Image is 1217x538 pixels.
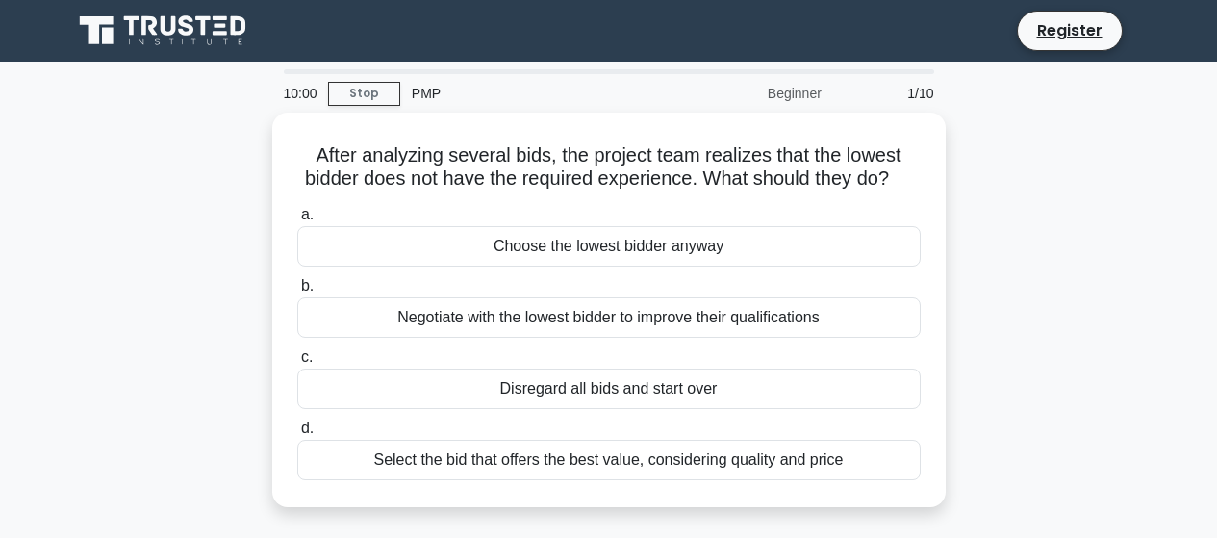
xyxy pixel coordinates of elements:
span: b. [301,277,314,294]
div: Beginner [665,74,833,113]
div: PMP [400,74,665,113]
div: Disregard all bids and start over [297,369,921,409]
a: Register [1026,15,1114,45]
div: Negotiate with the lowest bidder to improve their qualifications [297,297,921,338]
span: d. [301,420,314,436]
div: Select the bid that offers the best value, considering quality and price [297,440,921,480]
h5: After analyzing several bids, the project team realizes that the lowest bidder does not have the ... [295,143,923,192]
span: c. [301,348,313,365]
div: 1/10 [833,74,946,113]
a: Stop [328,82,400,106]
span: a. [301,206,314,222]
div: Choose the lowest bidder anyway [297,226,921,267]
div: 10:00 [272,74,328,113]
